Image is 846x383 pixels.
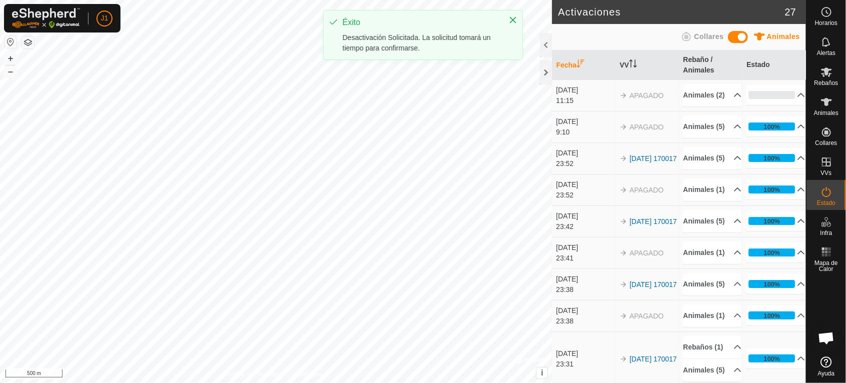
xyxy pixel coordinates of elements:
[763,216,780,226] div: 100%
[817,50,835,56] span: Alertas
[683,115,741,138] p-accordion-header: Animales (5)
[619,312,627,320] img: arrow
[4,52,16,64] button: +
[763,279,780,289] div: 100%
[556,116,614,127] div: [DATE]
[748,185,795,193] div: 100%
[746,85,805,105] p-accordion-header: 0%
[748,91,795,99] div: 0%
[556,305,614,316] div: [DATE]
[556,95,614,106] div: 11:15
[294,370,327,379] a: Contáctenos
[746,305,805,325] p-accordion-header: 100%
[556,85,614,95] div: [DATE]
[506,13,520,27] button: Close
[342,16,498,28] div: Éxito
[224,370,282,379] a: Política de Privacidad
[4,36,16,48] button: Restablecer Mapa
[556,179,614,190] div: [DATE]
[629,186,663,194] span: APAGADO
[818,370,835,376] span: Ayuda
[748,280,795,288] div: 100%
[748,248,795,256] div: 100%
[814,110,838,116] span: Animales
[763,354,780,363] div: 100%
[619,355,627,363] img: arrow
[763,122,780,131] div: 100%
[629,61,637,69] p-sorticon: Activar para ordenar
[817,200,835,206] span: Estado
[629,217,677,225] a: [DATE] 170017
[556,274,614,284] div: [DATE]
[556,127,614,137] div: 9:10
[746,348,805,368] p-accordion-header: 100%
[820,170,831,176] span: VVs
[556,158,614,169] div: 23:52
[619,154,627,162] img: arrow
[815,20,837,26] span: Horarios
[683,210,741,232] p-accordion-header: Animales (5)
[619,91,627,99] img: arrow
[556,221,614,232] div: 23:42
[746,242,805,262] p-accordion-header: 100%
[556,359,614,369] div: 23:31
[629,355,677,363] a: [DATE] 170017
[629,249,663,257] span: APAGADO
[683,304,741,327] p-accordion-header: Animales (1)
[552,50,615,80] th: Fecha
[694,32,723,40] span: Collares
[746,116,805,136] p-accordion-header: 100%
[746,148,805,168] p-accordion-header: 100%
[748,354,795,362] div: 100%
[683,359,741,381] p-accordion-header: Animales (5)
[679,50,742,80] th: Rebaño / Animales
[558,6,784,18] h2: Activaciones
[629,91,663,99] span: APAGADO
[785,4,796,19] span: 27
[541,368,543,377] span: i
[12,8,80,28] img: Logo Gallagher
[576,61,584,69] p-sorticon: Activar para ordenar
[683,273,741,295] p-accordion-header: Animales (5)
[806,352,846,380] a: Ayuda
[629,123,663,131] span: APAGADO
[619,186,627,194] img: arrow
[619,217,627,225] img: arrow
[556,348,614,359] div: [DATE]
[763,311,780,320] div: 100%
[746,179,805,199] p-accordion-header: 100%
[767,32,800,40] span: Animales
[748,122,795,130] div: 100%
[748,154,795,162] div: 100%
[556,148,614,158] div: [DATE]
[101,13,108,23] span: J1
[748,311,795,319] div: 100%
[536,367,547,378] button: i
[556,253,614,263] div: 23:41
[619,280,627,288] img: arrow
[619,249,627,257] img: arrow
[615,50,679,80] th: VV
[556,284,614,295] div: 23:38
[619,123,627,131] img: arrow
[763,185,780,194] div: 100%
[683,147,741,169] p-accordion-header: Animales (5)
[683,178,741,201] p-accordion-header: Animales (1)
[746,274,805,294] p-accordion-header: 100%
[556,190,614,200] div: 23:52
[809,260,843,272] span: Mapa de Calor
[815,140,837,146] span: Collares
[629,280,677,288] a: [DATE] 170017
[629,154,677,162] a: [DATE] 170017
[556,242,614,253] div: [DATE]
[814,80,838,86] span: Rebaños
[742,50,806,80] th: Estado
[683,336,741,358] p-accordion-header: Rebaños (1)
[811,323,841,353] div: Chat abierto
[556,211,614,221] div: [DATE]
[763,153,780,163] div: 100%
[342,32,498,53] div: Desactivación Solicitada. La solicitud tomará un tiempo para confirmarse.
[629,312,663,320] span: APAGADO
[22,36,34,48] button: Capas del Mapa
[4,65,16,77] button: –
